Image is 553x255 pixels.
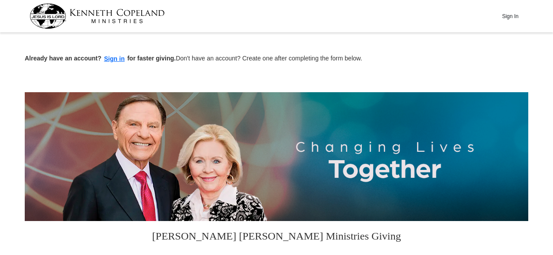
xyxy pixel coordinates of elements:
[25,55,176,62] strong: Already have an account? for faster giving.
[30,4,165,29] img: kcm-header-logo.svg
[497,9,523,23] button: Sign In
[25,54,528,64] p: Don't have an account? Create one after completing the form below.
[102,54,128,64] button: Sign in
[133,221,420,254] h3: [PERSON_NAME] [PERSON_NAME] Ministries Giving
